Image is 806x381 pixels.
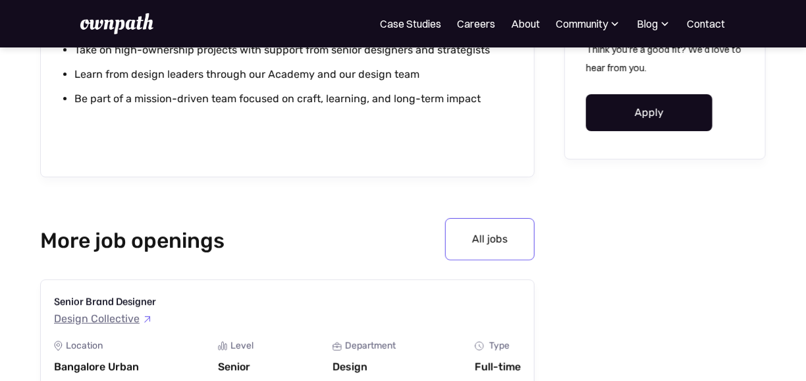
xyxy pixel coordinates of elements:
[345,341,396,351] div: Department
[512,16,541,32] a: About
[475,361,521,374] div: Full-time
[556,16,622,32] div: Community
[381,16,442,32] a: Case Studies
[475,341,484,351] img: Clock Icon - Job Board X Webflow Template
[66,341,103,351] div: Location
[586,40,744,77] p: Think you're a good fit? We'd love to hear from you.
[333,342,342,351] img: Portfolio Icon - Job Board X Webflow Template
[54,313,140,325] div: Design Collective
[74,41,518,60] li: Take on high-ownership projects with support from senior designers and strategists
[637,16,672,32] div: Blog
[458,16,496,32] a: Careers
[489,341,510,351] div: Type
[333,361,396,374] div: Design
[218,361,254,374] div: Senior
[586,94,712,131] a: Apply
[54,341,63,351] img: Location Icon - Job Board X Webflow Template
[54,293,156,309] h3: Senior Brand Designer
[445,218,535,260] a: All jobs
[687,16,726,32] a: Contact
[230,341,254,351] div: Level
[54,361,139,374] div: Bangalore Urban
[74,65,518,84] li: Learn from design leaders through our Academy and our design team
[556,16,608,32] div: Community
[74,90,518,109] li: Be part of a mission-driven team focused on craft, learning, and long-term impact
[637,16,658,32] div: Blog
[218,341,227,351] img: Graph Icon - Job Board X Webflow Template
[40,228,225,253] h2: More job openings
